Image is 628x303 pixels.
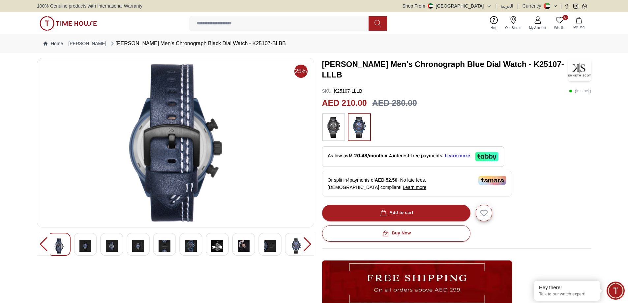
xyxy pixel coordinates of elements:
button: Buy Now [322,225,470,242]
span: SKU : [322,88,333,94]
img: Kenneth Scott Men's Chronograph Black Dial Watch - K25107-BLBB [238,238,250,254]
span: My Bag [571,25,587,30]
h3: AED 280.00 [372,97,417,109]
img: Kenneth Scott Men's Chronograph Black Dial Watch - K25107-BLBB [79,238,91,254]
img: Kenneth Scott Men's Chronograph Black Dial Watch - K25107-BLBB [106,238,118,254]
a: Instagram [573,4,578,9]
div: [PERSON_NAME] Men's Chronograph Black Dial Watch - K25107-BLBB [109,40,286,47]
img: Kenneth Scott Men's Chronograph Black Dial Watch - K25107-BLBB [211,238,223,254]
span: Wishlist [552,25,568,30]
button: Add to cart [322,205,470,221]
a: [PERSON_NAME] [68,40,106,47]
p: K25107-LLLB [322,88,362,94]
a: Home [44,40,63,47]
p: Talk to our watch expert! [539,291,595,297]
img: Kenneth Scott Men's Chronograph Black Dial Watch - K25107-BLBB [132,238,144,254]
h2: AED 210.00 [322,97,367,109]
img: ... [325,117,342,138]
img: Kenneth Scott Men's Chronograph Black Dial Watch - K25107-BLBB [290,238,302,254]
div: Or split in 4 payments of - No late fees, [DEMOGRAPHIC_DATA] compliant! [322,171,512,197]
div: Currency [523,3,544,9]
div: Buy Now [381,229,411,237]
span: | [560,3,562,9]
span: Our Stores [503,25,524,30]
span: Help [488,25,500,30]
a: Our Stores [501,15,525,32]
img: ... [351,117,368,138]
a: Facebook [564,4,569,9]
img: Kenneth Scott Men's Chronograph Black Dial Watch - K25107-BLBB [43,64,309,222]
img: Kenneth Scott Men's Chronograph Blue Dial Watch - K25107-LLLB [568,58,591,81]
div: Chat Widget [607,282,625,300]
nav: Breadcrumb [37,34,591,53]
span: | [517,3,519,9]
img: United Arab Emirates [428,3,433,9]
img: Kenneth Scott Men's Chronograph Black Dial Watch - K25107-BLBB [185,238,197,254]
img: Tamara [478,176,506,185]
div: Add to cart [379,209,413,217]
a: Help [487,15,501,32]
span: My Account [526,25,549,30]
span: | [495,3,497,9]
img: Kenneth Scott Men's Chronograph Black Dial Watch - K25107-BLBB [159,238,170,254]
a: 0Wishlist [550,15,569,32]
button: العربية [500,3,513,9]
div: Hey there! [539,284,595,291]
button: My Bag [569,15,588,31]
span: AED 52.50 [375,177,397,183]
p: ( In stock ) [569,88,591,94]
img: Kenneth Scott Men's Chronograph Black Dial Watch - K25107-BLBB [53,238,65,254]
span: 0 [563,15,568,20]
button: Shop From[GEOGRAPHIC_DATA] [403,3,492,9]
a: Whatsapp [582,4,587,9]
img: Kenneth Scott Men's Chronograph Black Dial Watch - K25107-BLBB [264,238,276,254]
span: 100% Genuine products with International Warranty [37,3,142,9]
h3: [PERSON_NAME] Men's Chronograph Blue Dial Watch - K25107-LLLB [322,59,568,80]
span: Learn more [403,185,427,190]
span: 25% [294,65,308,78]
img: ... [40,16,97,31]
